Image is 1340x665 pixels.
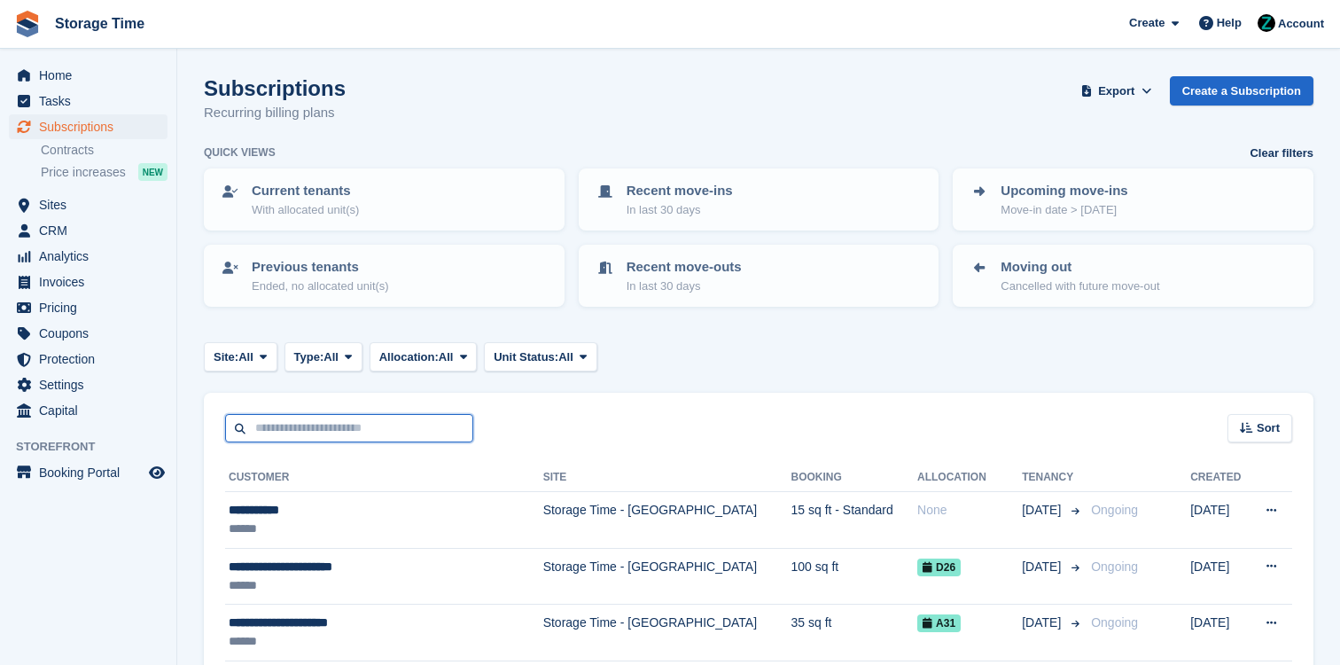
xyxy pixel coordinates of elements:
[39,270,145,294] span: Invoices
[9,218,167,243] a: menu
[39,460,145,485] span: Booking Portal
[1258,14,1275,32] img: Zain Sarwar
[39,321,145,346] span: Coupons
[1022,501,1064,520] span: [DATE]
[1091,503,1138,517] span: Ongoing
[1129,14,1165,32] span: Create
[9,244,167,269] a: menu
[917,501,1022,520] div: None
[370,342,478,372] button: Allocation: All
[1022,464,1084,492] th: Tenancy
[14,11,41,37] img: stora-icon-8386f47178a22dfd0bd8f6a31ec36ba5ce8667c1dd55bd0f319d3a0aa187defe.svg
[627,278,742,295] p: In last 30 days
[791,464,918,492] th: Booking
[791,548,918,605] td: 100 sq ft
[1091,615,1138,630] span: Ongoing
[204,342,277,372] button: Site: All
[1001,278,1159,295] p: Cancelled with future move-out
[1190,492,1249,549] td: [DATE]
[39,347,145,372] span: Protection
[1001,257,1159,278] p: Moving out
[543,492,791,549] td: Storage Time - [GEOGRAPHIC_DATA]
[627,257,742,278] p: Recent move-outs
[917,464,1022,492] th: Allocation
[9,372,167,397] a: menu
[543,605,791,661] td: Storage Time - [GEOGRAPHIC_DATA]
[954,246,1312,305] a: Moving out Cancelled with future move-out
[484,342,596,372] button: Unit Status: All
[543,464,791,492] th: Site
[238,348,253,366] span: All
[1098,82,1134,100] span: Export
[204,145,276,160] h6: Quick views
[439,348,454,366] span: All
[204,76,346,100] h1: Subscriptions
[284,342,362,372] button: Type: All
[39,372,145,397] span: Settings
[39,63,145,88] span: Home
[1022,558,1064,576] span: [DATE]
[580,170,938,229] a: Recent move-ins In last 30 days
[558,348,573,366] span: All
[39,114,145,139] span: Subscriptions
[917,614,961,632] span: A31
[627,181,733,201] p: Recent move-ins
[1190,464,1249,492] th: Created
[1001,201,1127,219] p: Move-in date > [DATE]
[9,295,167,320] a: menu
[294,348,324,366] span: Type:
[146,462,167,483] a: Preview store
[138,163,167,181] div: NEW
[252,181,359,201] p: Current tenants
[379,348,439,366] span: Allocation:
[1022,614,1064,632] span: [DATE]
[9,347,167,372] a: menu
[41,142,167,159] a: Contracts
[9,460,167,485] a: menu
[39,295,145,320] span: Pricing
[39,192,145,217] span: Sites
[1170,76,1313,106] a: Create a Subscription
[39,89,145,113] span: Tasks
[9,321,167,346] a: menu
[225,464,543,492] th: Customer
[252,201,359,219] p: With allocated unit(s)
[917,559,961,576] span: D26
[1091,559,1138,574] span: Ongoing
[39,244,145,269] span: Analytics
[9,89,167,113] a: menu
[206,246,563,305] a: Previous tenants Ended, no allocated unit(s)
[9,63,167,88] a: menu
[9,398,167,423] a: menu
[791,492,918,549] td: 15 sq ft - Standard
[41,162,167,182] a: Price increases NEW
[1190,605,1249,661] td: [DATE]
[627,201,733,219] p: In last 30 days
[39,218,145,243] span: CRM
[1278,15,1324,33] span: Account
[1190,548,1249,605] td: [DATE]
[323,348,339,366] span: All
[1217,14,1242,32] span: Help
[48,9,152,38] a: Storage Time
[9,114,167,139] a: menu
[1078,76,1156,106] button: Export
[494,348,558,366] span: Unit Status:
[954,170,1312,229] a: Upcoming move-ins Move-in date > [DATE]
[41,164,126,181] span: Price increases
[1250,145,1313,162] a: Clear filters
[543,548,791,605] td: Storage Time - [GEOGRAPHIC_DATA]
[9,192,167,217] a: menu
[1257,419,1280,437] span: Sort
[39,398,145,423] span: Capital
[214,348,238,366] span: Site:
[252,257,389,278] p: Previous tenants
[204,103,346,123] p: Recurring billing plans
[1001,181,1127,201] p: Upcoming move-ins
[252,278,389,295] p: Ended, no allocated unit(s)
[791,605,918,661] td: 35 sq ft
[206,170,563,229] a: Current tenants With allocated unit(s)
[580,246,938,305] a: Recent move-outs In last 30 days
[9,270,167,294] a: menu
[16,438,176,456] span: Storefront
